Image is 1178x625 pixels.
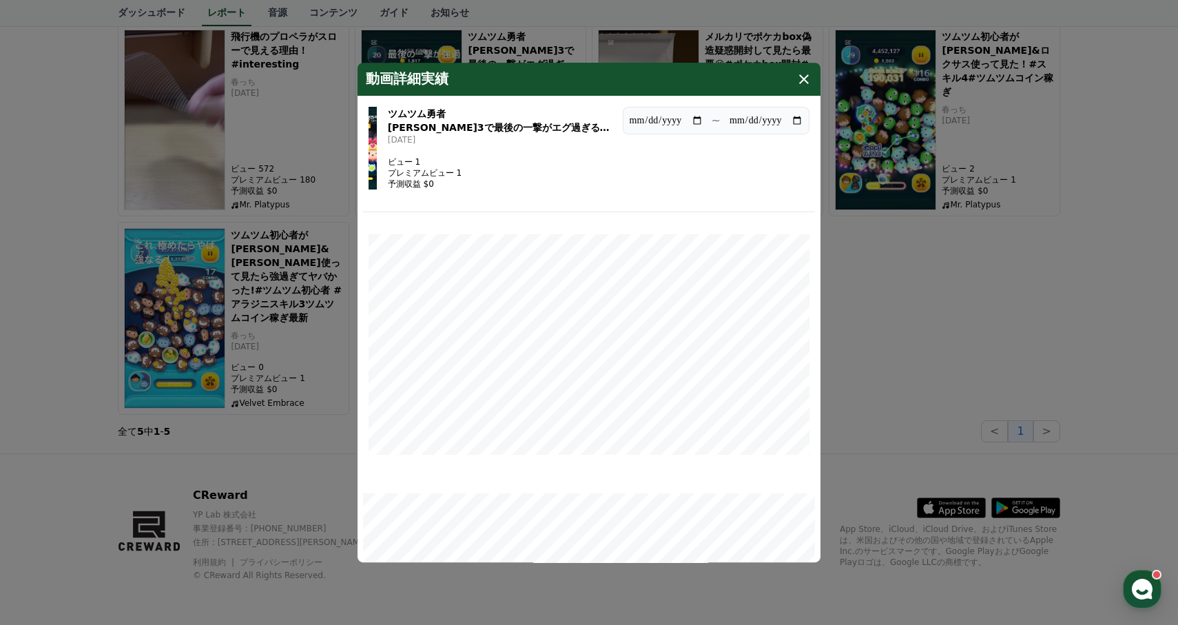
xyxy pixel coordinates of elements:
[712,112,721,129] p: ~
[388,107,612,134] h3: ツムツム勇者[PERSON_NAME]3で最後の一撃がエグ過ぎる‼️#ツムツムコイン稼ぎ #games #
[4,437,91,471] a: ホーム
[213,458,229,469] span: 設定
[366,71,448,88] h4: 動画詳細実績
[118,458,151,469] span: チャット
[388,134,612,145] p: [DATE]
[358,63,820,563] div: modal
[91,437,178,471] a: チャット
[388,167,462,178] p: プレミアムビュー 1
[388,178,462,189] p: 予測収益 $0
[178,437,265,471] a: 設定
[388,156,462,167] p: ビュー 1
[369,107,377,189] img: ツムツム勇者ミニースキル3で最後の一撃がエグ過ぎる‼️#ツムツムコイン稼ぎ #games #
[35,458,60,469] span: ホーム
